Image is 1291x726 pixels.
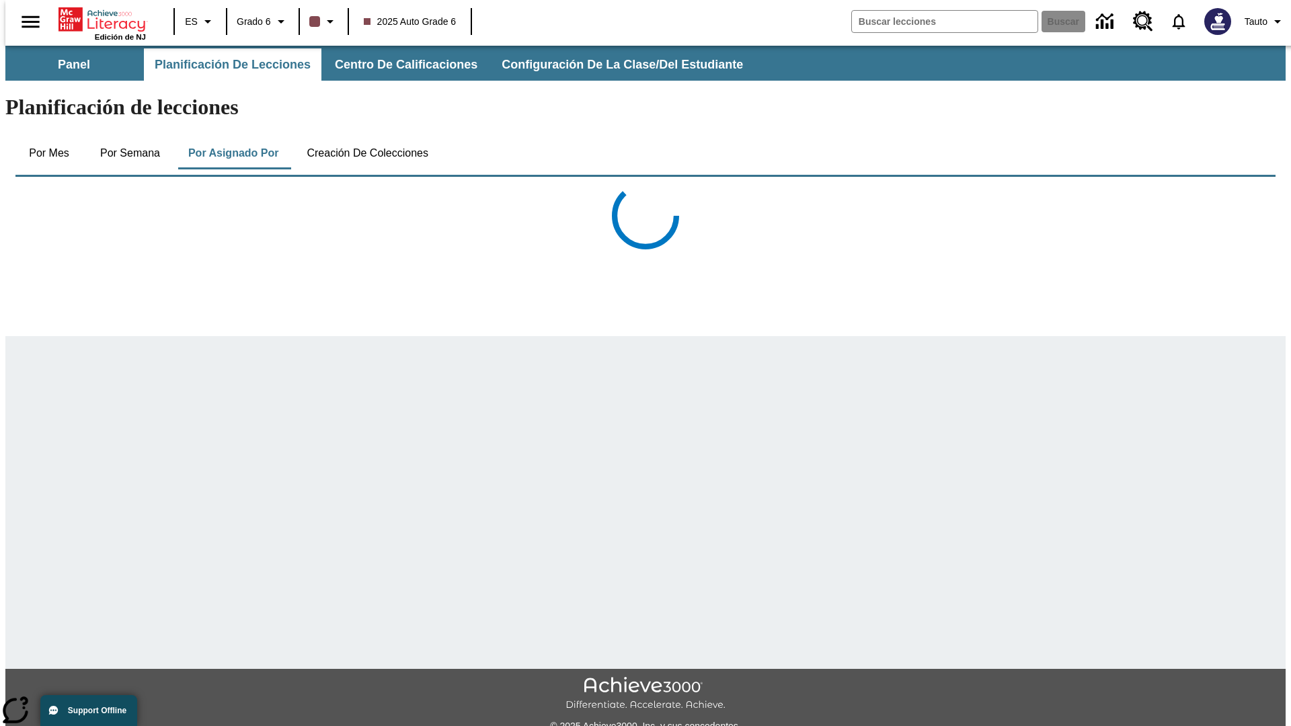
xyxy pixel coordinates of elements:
[237,15,271,29] span: Grado 6
[565,677,726,711] img: Achieve3000 Differentiate Accelerate Achieve
[68,706,126,715] span: Support Offline
[58,5,146,41] div: Portada
[5,46,1286,81] div: Subbarra de navegación
[296,137,439,169] button: Creación de colecciones
[491,48,754,81] button: Configuración de la clase/del estudiante
[335,57,477,73] span: Centro de calificaciones
[40,695,137,726] button: Support Offline
[1204,8,1231,35] img: Avatar
[179,9,222,34] button: Lenguaje: ES, Selecciona un idioma
[1088,3,1125,40] a: Centro de información
[364,15,457,29] span: 2025 Auto Grade 6
[852,11,1038,32] input: Buscar campo
[15,137,83,169] button: Por mes
[304,9,344,34] button: El color de la clase es café oscuro. Cambiar el color de la clase.
[1125,3,1161,40] a: Centro de recursos, Se abrirá en una pestaña nueva.
[502,57,743,73] span: Configuración de la clase/del estudiante
[155,57,311,73] span: Planificación de lecciones
[58,57,90,73] span: Panel
[1245,15,1267,29] span: Tauto
[185,15,198,29] span: ES
[231,9,295,34] button: Grado: Grado 6, Elige un grado
[1196,4,1239,39] button: Escoja un nuevo avatar
[144,48,321,81] button: Planificación de lecciones
[7,48,141,81] button: Panel
[58,6,146,33] a: Portada
[1239,9,1291,34] button: Perfil/Configuración
[89,137,171,169] button: Por semana
[11,2,50,42] button: Abrir el menú lateral
[1161,4,1196,39] a: Notificaciones
[95,33,146,41] span: Edición de NJ
[5,95,1286,120] h1: Planificación de lecciones
[5,48,755,81] div: Subbarra de navegación
[324,48,488,81] button: Centro de calificaciones
[178,137,290,169] button: Por asignado por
